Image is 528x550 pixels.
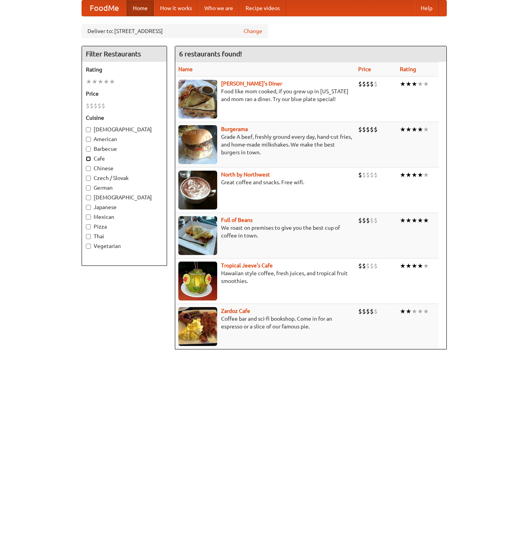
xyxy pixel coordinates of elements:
[362,307,366,316] li: $
[127,0,154,16] a: Home
[358,171,362,179] li: $
[423,80,429,88] li: ★
[417,216,423,225] li: ★
[423,262,429,270] li: ★
[86,166,91,171] input: Chinese
[221,126,248,132] a: Burgerama
[366,216,370,225] li: $
[86,90,163,98] h5: Price
[411,171,417,179] li: ★
[417,80,423,88] li: ★
[400,262,406,270] li: ★
[98,101,101,110] li: $
[86,126,163,133] label: [DEMOGRAPHIC_DATA]
[374,307,378,316] li: $
[178,269,352,285] p: Hawaiian style coffee, fresh juices, and tropical fruit smoothies.
[358,216,362,225] li: $
[370,125,374,134] li: $
[86,234,91,239] input: Thai
[406,262,411,270] li: ★
[374,262,378,270] li: $
[154,0,198,16] a: How it works
[178,224,352,239] p: We roast on premises to give you the best cup of coffee in town.
[178,216,217,255] img: beans.jpg
[374,171,378,179] li: $
[370,307,374,316] li: $
[370,216,374,225] li: $
[400,307,406,316] li: ★
[358,66,371,72] a: Price
[358,307,362,316] li: $
[103,77,109,86] li: ★
[415,0,439,16] a: Help
[362,80,366,88] li: $
[86,101,90,110] li: $
[86,213,163,221] label: Mexican
[358,80,362,88] li: $
[86,66,163,73] h5: Rating
[86,244,91,249] input: Vegetarian
[411,216,417,225] li: ★
[400,171,406,179] li: ★
[94,101,98,110] li: $
[366,262,370,270] li: $
[423,125,429,134] li: ★
[86,195,91,200] input: [DEMOGRAPHIC_DATA]
[178,315,352,330] p: Coffee bar and sci-fi bookshop. Come in for an espresso or a slice of our famous pie.
[86,147,91,152] input: Barbecue
[178,307,217,346] img: zardoz.jpg
[362,216,366,225] li: $
[362,171,366,179] li: $
[86,203,163,211] label: Japanese
[82,0,127,16] a: FoodMe
[406,80,411,88] li: ★
[374,80,378,88] li: $
[374,125,378,134] li: $
[411,80,417,88] li: ★
[400,80,406,88] li: ★
[86,114,163,122] h5: Cuisine
[423,216,429,225] li: ★
[86,155,163,162] label: Cafe
[86,77,92,86] li: ★
[221,171,270,178] b: North by Northwest
[417,171,423,179] li: ★
[370,80,374,88] li: $
[82,24,268,38] div: Deliver to: [STREET_ADDRESS]
[86,135,163,143] label: American
[86,194,163,201] label: [DEMOGRAPHIC_DATA]
[362,262,366,270] li: $
[178,262,217,300] img: jeeves.jpg
[86,145,163,153] label: Barbecue
[239,0,286,16] a: Recipe videos
[221,217,253,223] a: Full of Beans
[178,171,217,210] img: north.jpg
[400,125,406,134] li: ★
[400,216,406,225] li: ★
[244,27,262,35] a: Change
[417,307,423,316] li: ★
[221,308,250,314] a: Zardoz Cafe
[400,66,416,72] a: Rating
[86,164,163,172] label: Chinese
[411,262,417,270] li: ★
[178,125,217,164] img: burgerama.jpg
[86,156,91,161] input: Cafe
[86,242,163,250] label: Vegetarian
[358,262,362,270] li: $
[86,184,163,192] label: German
[86,185,91,190] input: German
[221,262,273,269] a: Tropical Jeeve's Cafe
[417,262,423,270] li: ★
[370,262,374,270] li: $
[423,171,429,179] li: ★
[86,205,91,210] input: Japanese
[406,216,411,225] li: ★
[109,77,115,86] li: ★
[178,80,217,119] img: sallys.jpg
[178,178,352,186] p: Great coffee and snacks. Free wifi.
